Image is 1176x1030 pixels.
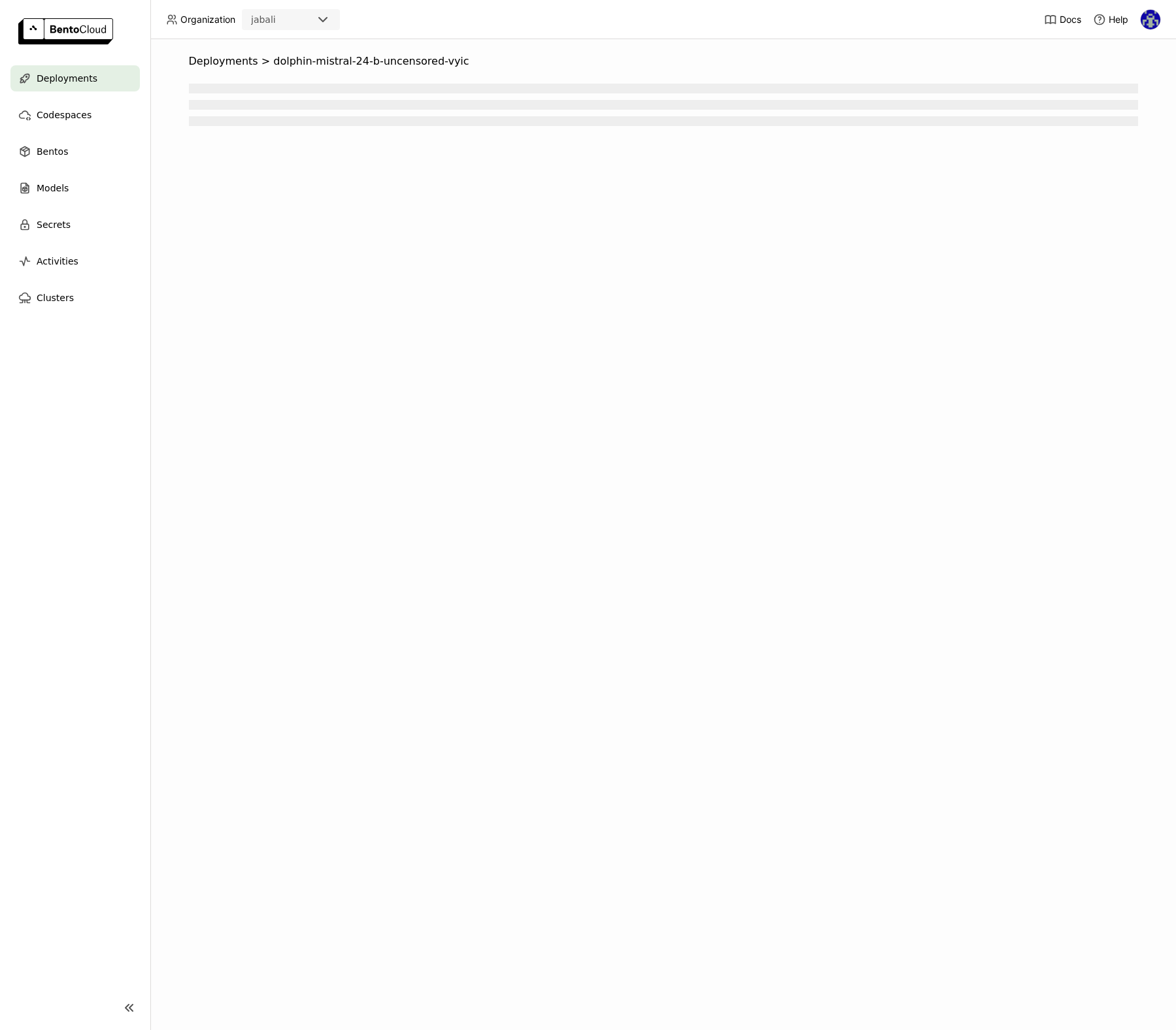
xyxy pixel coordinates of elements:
[1141,10,1160,29] img: Fernando Silveira
[10,175,140,201] a: Models
[180,14,235,25] span: Organization
[37,71,97,86] span: Deployments
[1044,13,1081,26] a: Docs
[10,212,140,238] a: Secrets
[10,285,140,311] a: Clusters
[10,102,140,128] a: Codespaces
[1093,13,1128,26] div: Help
[258,55,274,68] span: >
[10,138,140,165] a: Bentos
[37,180,69,196] span: Models
[18,18,113,44] img: logo
[37,217,71,233] span: Secrets
[10,248,140,274] a: Activities
[273,55,469,68] span: dolphin-mistral-24-b-uncensored-vyic
[277,14,278,27] input: Selected jabali.
[189,55,258,68] span: Deployments
[10,65,140,91] a: Deployments
[1109,14,1128,25] span: Help
[251,13,276,26] div: jabali
[37,144,68,159] span: Bentos
[37,107,92,123] span: Codespaces
[189,55,1138,68] nav: Breadcrumbs navigation
[37,290,74,306] span: Clusters
[37,253,78,269] span: Activities
[1060,14,1081,25] span: Docs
